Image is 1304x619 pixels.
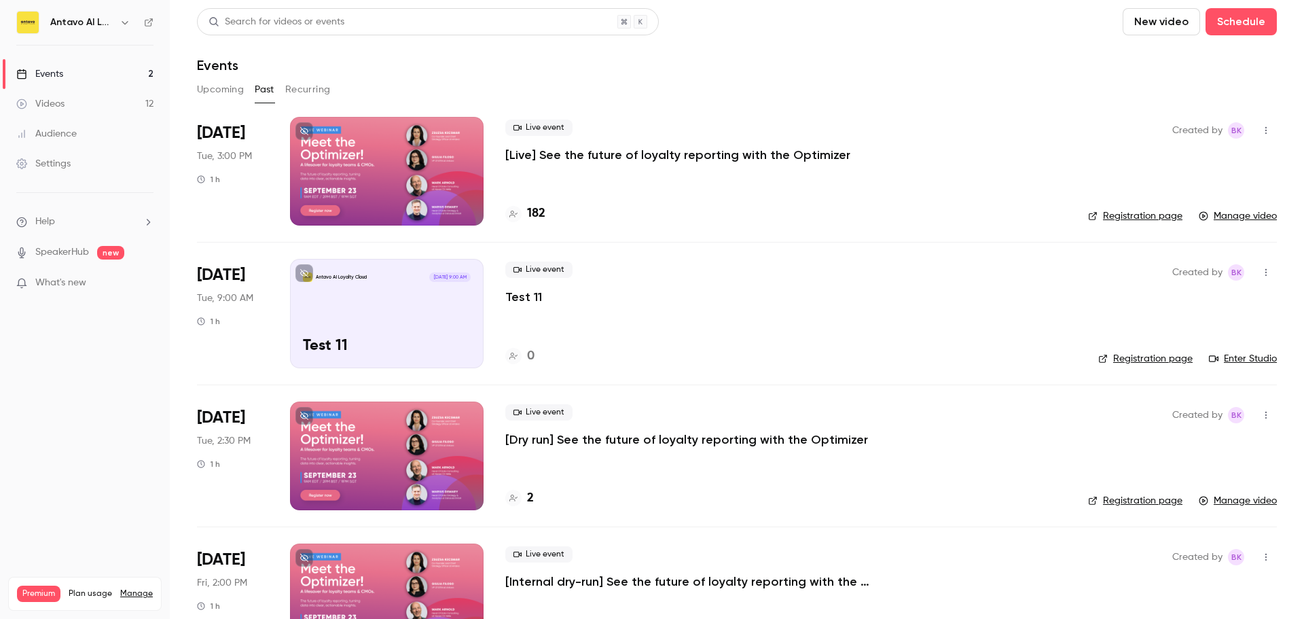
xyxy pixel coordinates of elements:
a: Manage video [1199,209,1277,223]
a: Test 11 [505,289,542,305]
span: Plan usage [69,588,112,599]
span: Barbara Kekes Szabo [1228,264,1244,281]
p: Antavo AI Loyalty Cloud [316,274,367,281]
img: Antavo AI Loyalty Cloud [17,12,39,33]
iframe: Noticeable Trigger [137,277,153,289]
span: Created by [1172,264,1222,281]
button: Upcoming [197,79,244,101]
div: Search for videos or events [209,15,344,29]
span: Created by [1172,549,1222,565]
div: Sep 16 Tue, 2:30 PM (Europe/Budapest) [197,402,268,510]
span: Live event [505,120,573,136]
a: Test 11Antavo AI Loyalty Cloud[DATE] 9:00 AMTest 11 [290,259,484,368]
li: help-dropdown-opener [16,215,153,229]
span: [DATE] [197,407,245,429]
button: New video [1123,8,1200,35]
span: BK [1231,122,1242,139]
span: Live event [505,404,573,421]
span: Barbara Kekes Szabo [1228,407,1244,423]
div: 1 h [197,174,220,185]
span: Premium [17,586,60,602]
span: [DATE] [197,549,245,571]
span: new [97,246,124,260]
p: Test 11 [303,338,471,355]
span: [DATE] 9:00 AM [429,272,470,282]
span: Fri, 2:00 PM [197,576,247,590]
span: BK [1231,549,1242,565]
div: 1 h [197,601,220,612]
span: Tue, 2:30 PM [197,434,251,448]
span: Created by [1172,407,1222,423]
div: 1 h [197,316,220,327]
span: What's new [35,276,86,290]
span: Tue, 9:00 AM [197,291,253,305]
a: Registration page [1098,352,1193,366]
div: Sep 23 Tue, 3:00 PM (Europe/Budapest) [197,117,268,226]
span: [DATE] [197,264,245,286]
a: 0 [505,347,535,366]
span: Tue, 3:00 PM [197,149,252,163]
span: Barbara Kekes Szabo [1228,549,1244,565]
span: Help [35,215,55,229]
h1: Events [197,57,238,73]
div: Videos [16,97,65,111]
a: 2 [505,489,534,508]
h6: Antavo AI Loyalty Cloud [50,16,114,29]
button: Schedule [1206,8,1277,35]
span: Live event [505,262,573,278]
span: [DATE] [197,122,245,144]
h4: 2 [527,489,534,508]
h4: 0 [527,347,535,366]
a: [Dry run] See the future of loyalty reporting with the Optimizer [505,431,868,448]
a: [Live] See the future of loyalty reporting with the Optimizer [505,147,850,163]
div: Events [16,67,63,81]
a: 182 [505,205,545,223]
a: Manage [120,588,153,599]
h4: 182 [527,205,545,223]
button: Past [255,79,274,101]
div: Audience [16,127,77,141]
span: BK [1231,264,1242,281]
span: Created by [1172,122,1222,139]
a: Manage video [1199,494,1277,508]
a: Enter Studio [1209,352,1277,366]
a: SpeakerHub [35,245,89,260]
span: Barbara Kekes Szabo [1228,122,1244,139]
span: BK [1231,407,1242,423]
div: 1 h [197,459,220,470]
a: Registration page [1088,209,1182,223]
button: Recurring [285,79,331,101]
a: Registration page [1088,494,1182,508]
div: Settings [16,157,71,171]
div: Sep 23 Tue, 9:00 AM (Europe/Budapest) [197,259,268,368]
a: [Internal dry-run] See the future of loyalty reporting with the Optimizer [505,573,913,590]
span: Live event [505,546,573,563]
